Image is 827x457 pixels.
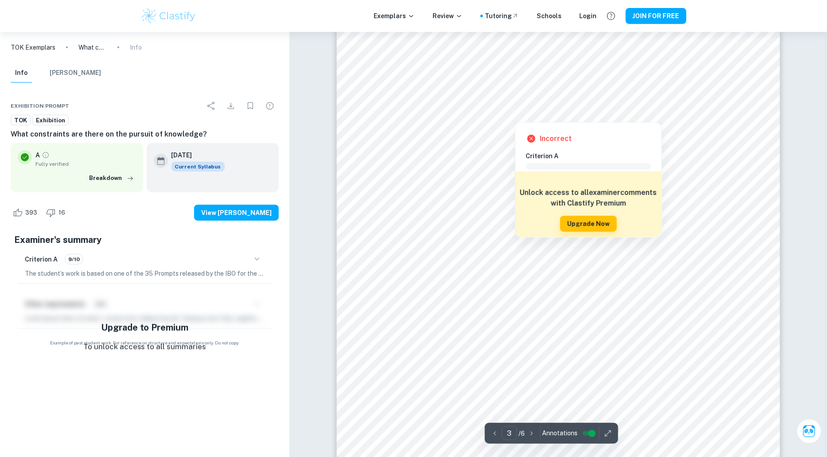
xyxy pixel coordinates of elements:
[11,129,279,140] h6: What constraints are there on the pursuit of knowledge?
[520,187,657,209] h6: Unlock access to all examiner comments with Clastify Premium
[485,11,519,21] a: Tutoring
[11,63,32,83] button: Info
[172,162,225,172] div: This exemplar is based on the current syllabus. Feel free to refer to it for inspiration/ideas wh...
[25,269,265,278] p: The student’s work is based on one of the 35 Prompts released by the IBO for the examination sess...
[242,97,259,115] div: Bookmark
[172,162,225,172] span: Current Syllabus
[11,43,55,52] a: TOK Exemplars
[65,255,83,263] span: 9/10
[261,97,279,115] div: Report issue
[526,151,658,161] h6: Criterion A
[11,116,30,125] span: TOK
[797,419,822,444] button: Ask Clai
[101,321,189,334] h5: Upgrade to Premium
[579,11,597,21] a: Login
[540,133,572,144] h6: Incorrect
[54,208,70,217] span: 16
[626,8,687,24] button: JOIN FOR FREE
[87,172,136,185] button: Breakdown
[194,205,279,221] button: View [PERSON_NAME]
[83,341,207,353] p: To unlock access to all summaries
[560,216,617,232] button: Upgrade Now
[20,208,42,217] span: 393
[130,43,142,52] p: Info
[11,206,42,220] div: Like
[222,97,240,115] div: Download
[11,102,69,110] span: Exhibition Prompt
[542,429,578,438] span: Annotations
[33,116,68,125] span: Exhibition
[78,43,107,52] p: What constraints are there on the pursuit of knowledge?
[50,63,101,83] button: [PERSON_NAME]
[14,233,275,246] h5: Examiner's summary
[172,150,218,160] h6: [DATE]
[433,11,463,21] p: Review
[140,7,197,25] img: Clastify logo
[42,151,50,159] a: Grade fully verified
[44,206,70,220] div: Dislike
[374,11,415,21] p: Exemplars
[11,340,279,346] span: Example of past student work. For reference on structure and expectations only. Do not copy.
[604,8,619,23] button: Help and Feedback
[35,160,136,168] span: Fully verified
[519,429,525,438] p: / 6
[203,97,220,115] div: Share
[537,11,562,21] a: Schools
[32,115,69,126] a: Exhibition
[25,254,58,264] h6: Criterion A
[11,115,31,126] a: TOK
[35,150,40,160] p: A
